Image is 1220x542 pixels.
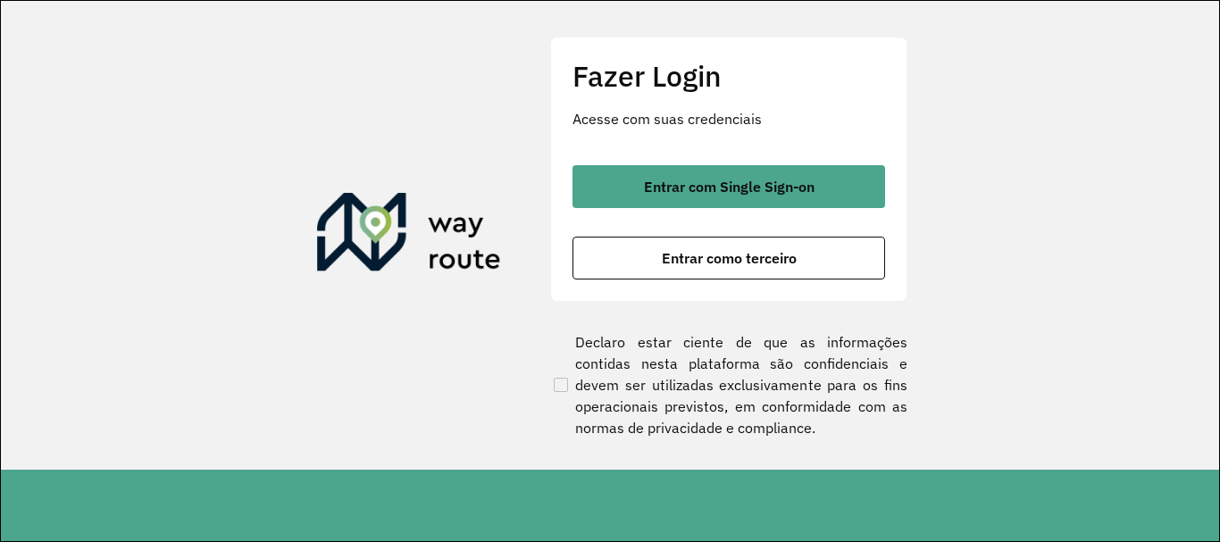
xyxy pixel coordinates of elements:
img: Roteirizador AmbevTech [317,193,501,279]
button: button [572,165,885,208]
h2: Fazer Login [572,59,885,93]
span: Entrar como terceiro [662,251,797,265]
label: Declaro estar ciente de que as informações contidas nesta plataforma são confidenciais e devem se... [550,331,907,438]
button: button [572,237,885,279]
span: Entrar com Single Sign-on [644,179,815,194]
p: Acesse com suas credenciais [572,108,885,129]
